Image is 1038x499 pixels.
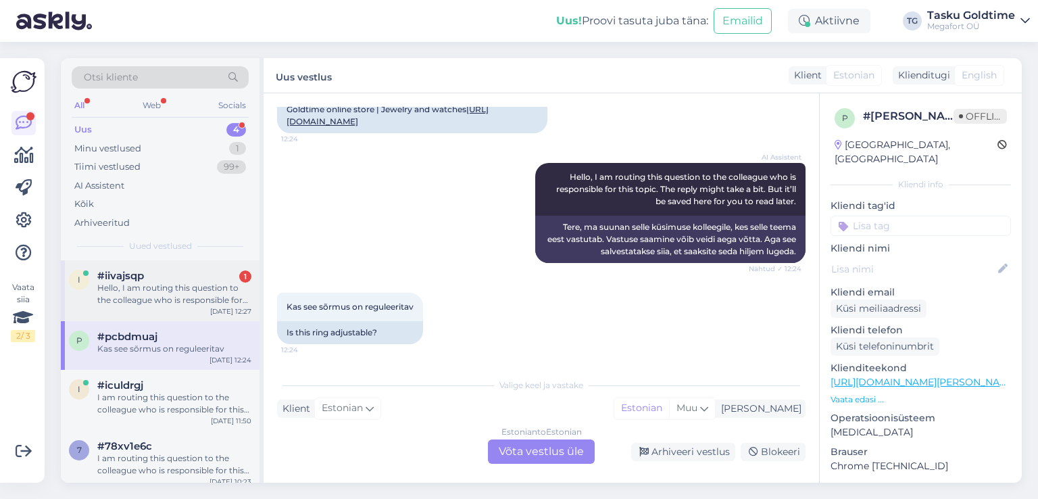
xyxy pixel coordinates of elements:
[831,425,1011,439] p: [MEDICAL_DATA]
[751,152,801,162] span: AI Assistent
[281,345,332,355] span: 12:24
[97,391,251,416] div: I am routing this question to the colleague who is responsible for this topic. The reply might ta...
[211,416,251,426] div: [DATE] 11:50
[501,426,582,438] div: Estonian to Estonian
[831,459,1011,473] p: Chrome [TECHNICAL_ID]
[831,361,1011,375] p: Klienditeekond
[716,402,801,416] div: [PERSON_NAME]
[927,21,1015,32] div: Megafort OÜ
[833,68,874,82] span: Estonian
[676,402,697,414] span: Muu
[216,97,249,114] div: Socials
[831,300,926,318] div: Küsi meiliaadressi
[97,452,251,477] div: I am routing this question to the colleague who is responsible for this topic. The reply might ta...
[209,355,251,365] div: [DATE] 12:24
[239,270,251,283] div: 1
[277,379,806,391] div: Valige keel ja vastake
[741,443,806,461] div: Blokeeri
[831,285,1011,300] p: Kliendi email
[842,113,848,123] span: p
[97,282,251,306] div: Hello, I am routing this question to the colleague who is responsible for this topic. The reply m...
[749,264,801,274] span: Nähtud ✓ 12:24
[11,69,36,95] img: Askly Logo
[831,179,1011,191] div: Kliendi info
[74,160,141,174] div: Tiimi vestlused
[831,445,1011,459] p: Brauser
[276,66,332,85] label: Uus vestlus
[97,343,251,355] div: Kas see sõrmus on reguleeritav
[831,376,1017,388] a: [URL][DOMAIN_NAME][PERSON_NAME]
[556,14,582,27] b: Uus!
[831,411,1011,425] p: Operatsioonisüsteem
[962,68,997,82] span: English
[78,275,80,285] span: i
[488,439,595,464] div: Võta vestlus üle
[74,216,130,230] div: Arhiveeritud
[831,241,1011,256] p: Kliendi nimi
[714,8,772,34] button: Emailid
[74,197,94,211] div: Kõik
[927,10,1015,21] div: Tasku Goldtime
[556,13,708,29] div: Proovi tasuta juba täna:
[140,97,164,114] div: Web
[631,443,735,461] div: Arhiveeri vestlus
[277,402,310,416] div: Klient
[831,323,1011,337] p: Kliendi telefon
[322,401,363,416] span: Estonian
[129,240,192,252] span: Uued vestlused
[229,142,246,156] div: 1
[831,394,1011,406] p: Vaata edasi ...
[277,98,547,133] div: Goldtime online store | Jewelry and watches
[217,160,246,174] div: 99+
[831,337,939,356] div: Küsi telefoninumbrit
[76,335,82,346] span: p
[831,199,1011,213] p: Kliendi tag'id
[535,216,806,263] div: Tere, ma suunan selle küsimuse kolleegile, kes selle teema eest vastutab. Vastuse saamine võib ve...
[226,123,246,137] div: 4
[556,172,798,206] span: Hello, I am routing this question to the colleague who is responsible for this topic. The reply m...
[277,321,423,344] div: Is this ring adjustable?
[281,134,332,144] span: 12:24
[11,330,35,342] div: 2 / 3
[72,97,87,114] div: All
[97,270,144,282] span: #iivajsqp
[903,11,922,30] div: TG
[927,10,1030,32] a: Tasku GoldtimeMegafort OÜ
[74,179,124,193] div: AI Assistent
[863,108,954,124] div: # [PERSON_NAME]
[84,70,138,85] span: Otsi kliente
[97,331,157,343] span: #pcbdmuaj
[74,142,141,156] div: Minu vestlused
[209,477,251,487] div: [DATE] 10:23
[954,109,1007,124] span: Offline
[11,281,35,342] div: Vaata siia
[831,216,1011,236] input: Lisa tag
[74,123,92,137] div: Uus
[789,68,822,82] div: Klient
[614,398,669,419] div: Estonian
[78,384,80,394] span: i
[835,138,997,166] div: [GEOGRAPHIC_DATA], [GEOGRAPHIC_DATA]
[210,306,251,316] div: [DATE] 12:27
[77,445,82,455] span: 7
[97,440,152,452] span: #78xv1e6c
[788,9,870,33] div: Aktiivne
[831,262,995,277] input: Lisa nimi
[893,68,950,82] div: Klienditugi
[97,379,143,391] span: #iculdrgj
[287,302,414,312] span: Kas see sõrmus on reguleeritav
